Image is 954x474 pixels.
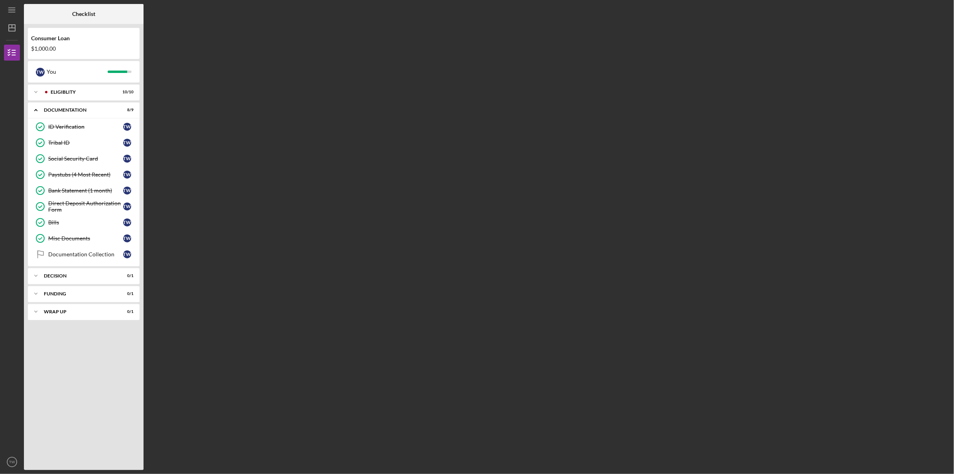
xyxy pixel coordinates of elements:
[48,124,123,130] div: ID Verification
[32,119,136,135] a: ID VerificationTW
[123,155,131,163] div: T W
[123,187,131,195] div: T W
[48,251,123,258] div: Documentation Collection
[48,200,123,213] div: Direct Deposit Authorization Form
[32,246,136,262] a: Documentation CollectionTW
[123,218,131,226] div: T W
[32,167,136,183] a: Paystubs (4 Most Recent)TW
[31,45,136,52] div: $1,000.00
[32,135,136,151] a: Tribal IDTW
[9,460,16,464] text: TW
[48,140,123,146] div: Tribal ID
[119,273,134,278] div: 0 / 1
[48,187,123,194] div: Bank Statement (1 month)
[119,108,134,112] div: 8 / 9
[123,171,131,179] div: T W
[48,219,123,226] div: Bills
[36,68,45,77] div: T W
[32,151,136,167] a: Social Security CardTW
[44,309,114,314] div: Wrap up
[32,214,136,230] a: BillsTW
[44,291,114,296] div: Funding
[4,454,20,470] button: TW
[119,309,134,314] div: 0 / 1
[31,35,136,41] div: Consumer Loan
[44,273,114,278] div: Decision
[32,183,136,199] a: Bank Statement (1 month)TW
[119,90,134,94] div: 10 / 10
[47,65,108,79] div: You
[123,139,131,147] div: T W
[123,250,131,258] div: T W
[32,199,136,214] a: Direct Deposit Authorization FormTW
[123,234,131,242] div: T W
[51,90,114,94] div: Eligiblity
[48,155,123,162] div: Social Security Card
[123,203,131,210] div: T W
[123,123,131,131] div: T W
[72,11,95,17] b: Checklist
[119,291,134,296] div: 0 / 1
[48,235,123,242] div: Misc Documents
[44,108,114,112] div: Documentation
[32,230,136,246] a: Misc DocumentsTW
[48,171,123,178] div: Paystubs (4 Most Recent)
